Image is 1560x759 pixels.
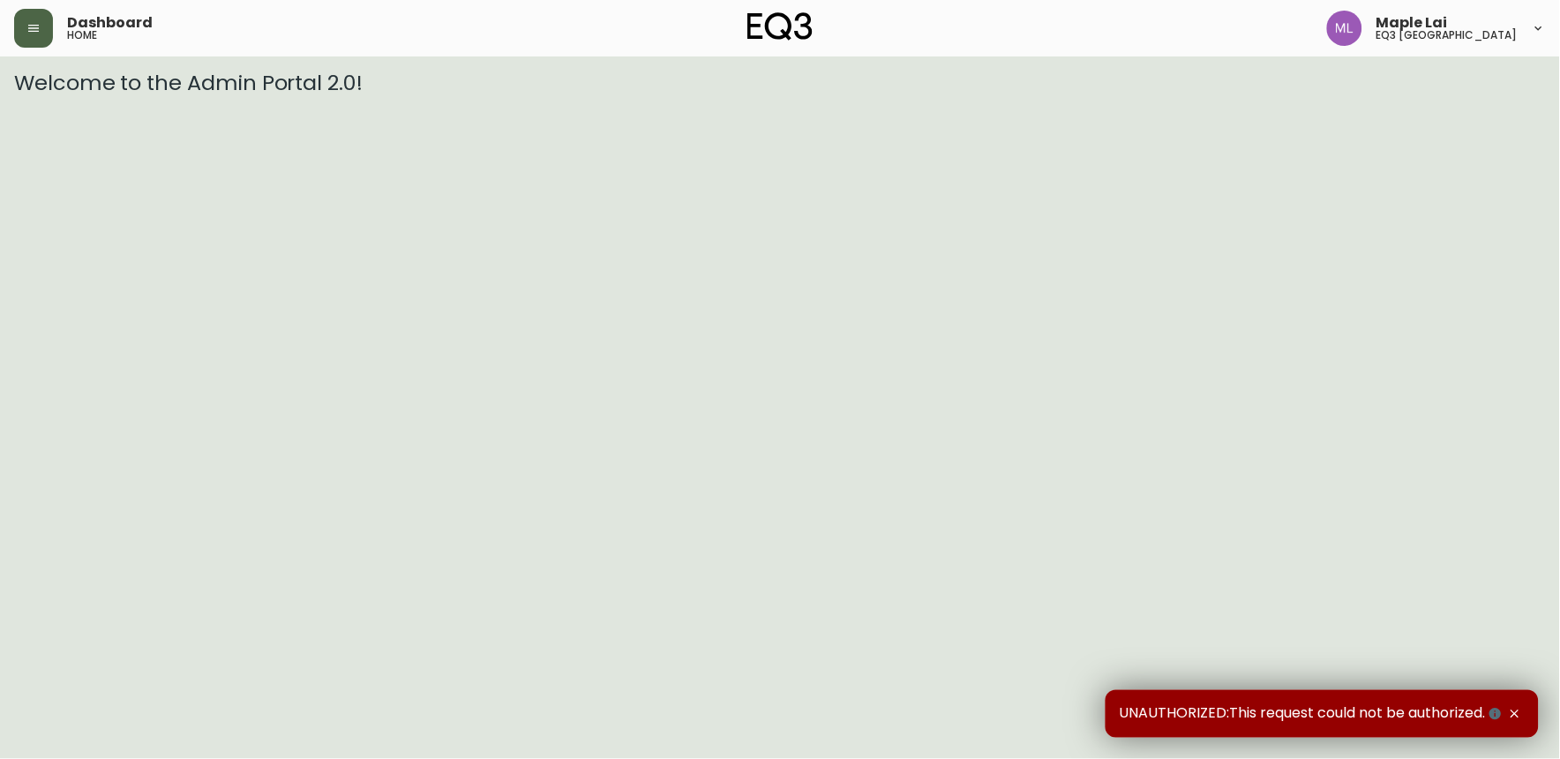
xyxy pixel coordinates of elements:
[67,16,153,30] span: Dashboard
[1376,30,1518,41] h5: eq3 [GEOGRAPHIC_DATA]
[1120,704,1505,724] span: UNAUTHORIZED:This request could not be authorized.
[14,71,1546,95] h3: Welcome to the Admin Portal 2.0!
[1376,16,1448,30] span: Maple Lai
[67,30,97,41] h5: home
[747,12,813,41] img: logo
[1327,11,1362,46] img: 61e28cffcf8cc9f4e300d877dd684943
